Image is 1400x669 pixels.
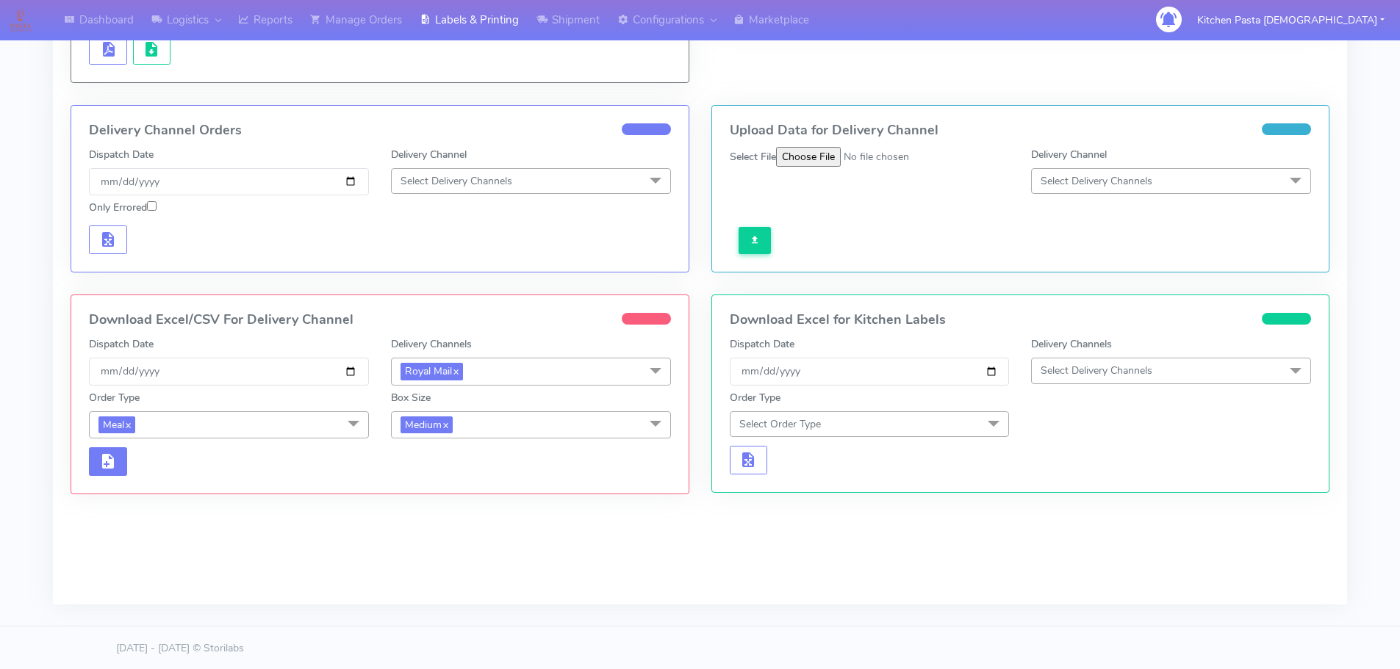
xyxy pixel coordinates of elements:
[89,313,671,328] h4: Download Excel/CSV For Delivery Channel
[391,390,431,405] label: Box Size
[391,147,467,162] label: Delivery Channel
[89,336,154,352] label: Dispatch Date
[401,174,512,188] span: Select Delivery Channels
[124,416,131,432] a: x
[730,390,780,405] label: Order Type
[98,416,135,433] span: Meal
[89,147,154,162] label: Dispatch Date
[89,123,671,138] h4: Delivery Channel Orders
[147,201,157,211] input: Only Errored
[730,123,1312,138] h4: Upload Data for Delivery Channel
[442,416,448,432] a: x
[89,200,157,215] label: Only Errored
[730,336,794,352] label: Dispatch Date
[739,417,821,431] span: Select Order Type
[1031,336,1112,352] label: Delivery Channels
[1031,147,1107,162] label: Delivery Channel
[1041,364,1152,377] span: Select Delivery Channels
[452,363,459,378] a: x
[401,416,453,433] span: Medium
[89,390,140,405] label: Order Type
[401,363,463,380] span: Royal Mail
[1041,174,1152,188] span: Select Delivery Channels
[391,336,472,352] label: Delivery Channels
[1186,5,1396,35] button: Kitchen Pasta [DEMOGRAPHIC_DATA]
[730,313,1312,328] h4: Download Excel for Kitchen Labels
[730,149,776,164] label: Select File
